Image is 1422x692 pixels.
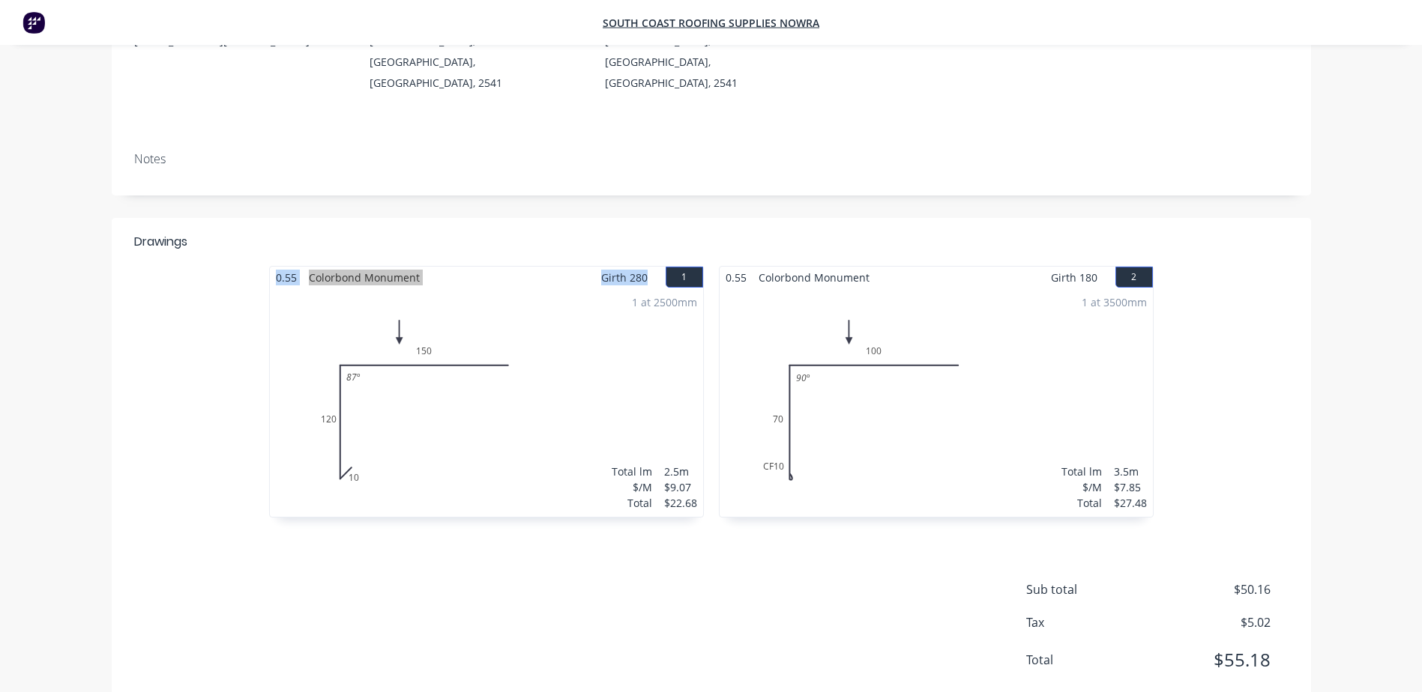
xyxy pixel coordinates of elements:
div: [STREET_ADDRESS][GEOGRAPHIC_DATA], [GEOGRAPHIC_DATA], [GEOGRAPHIC_DATA], 2541 [370,10,581,94]
span: Colorbond Monument [753,267,876,288]
div: 1 at 3500mm [1082,294,1147,310]
span: 0.55 [720,267,753,288]
span: Girth 180 [1051,267,1097,288]
div: [GEOGRAPHIC_DATA], [GEOGRAPHIC_DATA], [GEOGRAPHIC_DATA], 2541 [370,31,581,94]
button: 2 [1115,267,1153,288]
span: $5.02 [1159,613,1270,631]
div: Drawings [134,233,187,251]
div: 2.5m [664,464,697,479]
div: Notes [134,152,1289,166]
span: $55.18 [1159,646,1270,673]
button: 1 [666,267,703,288]
div: $/M [612,479,652,495]
div: $9.07 [664,479,697,495]
div: Total lm [612,464,652,479]
img: Factory [22,11,45,34]
div: Total [612,495,652,511]
div: 3.5m [1114,464,1147,479]
span: Girth 280 [601,267,648,288]
div: 1 at 2500mm [632,294,697,310]
span: Sub total [1026,580,1160,598]
div: 01012015087º1 at 2500mmTotal lm$/MTotal2.5m$9.07$22.68 [270,288,703,517]
div: $/M [1061,479,1102,495]
span: $50.16 [1159,580,1270,598]
div: [STREET_ADDRESS][GEOGRAPHIC_DATA], [GEOGRAPHIC_DATA], [GEOGRAPHIC_DATA], 2541 [605,10,816,94]
span: Total [1026,651,1160,669]
div: Total lm [1061,464,1102,479]
a: South Coast Roofing Supplies Nowra [603,16,819,30]
div: $7.85 [1114,479,1147,495]
div: Total [1061,495,1102,511]
div: $22.68 [664,495,697,511]
div: [GEOGRAPHIC_DATA], [GEOGRAPHIC_DATA], [GEOGRAPHIC_DATA], 2541 [605,31,816,94]
span: Colorbond Monument [303,267,426,288]
span: 0.55 [270,267,303,288]
span: Tax [1026,613,1160,631]
div: $27.48 [1114,495,1147,511]
div: 0CF107010090º1 at 3500mmTotal lm$/MTotal3.5m$7.85$27.48 [720,288,1153,517]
